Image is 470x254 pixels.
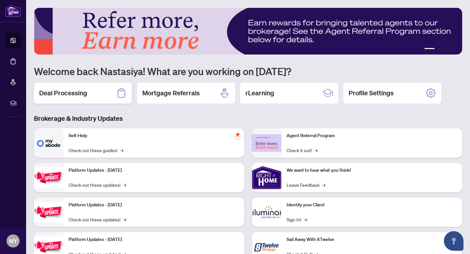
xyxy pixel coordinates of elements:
[444,231,463,251] button: Open asap
[443,48,445,51] button: 3
[34,8,462,55] img: Slide 0
[34,167,63,188] img: Platform Updates - July 21, 2025
[304,216,307,223] span: →
[123,181,126,188] span: →
[69,181,126,188] a: Check out these updates!→
[39,88,87,98] h2: Deal Processing
[34,128,63,158] img: Self-Help
[287,201,457,209] p: Identify your Client
[424,48,435,51] button: 1
[287,236,457,243] p: Sail Away With 8Twelve
[314,147,318,154] span: →
[287,181,325,188] a: Leave Feedback→
[5,5,21,17] img: logo
[142,88,200,98] h2: Mortgage Referrals
[69,147,123,154] a: Check out these guides!→
[437,48,440,51] button: 2
[34,202,63,222] img: Platform Updates - July 8, 2025
[69,167,239,174] p: Platform Updates - [DATE]
[252,134,281,152] img: Agent Referral Program
[69,236,239,243] p: Platform Updates - [DATE]
[287,216,307,223] a: Sign In!→
[9,236,17,246] span: NY
[120,147,123,154] span: →
[69,216,126,223] a: Check out these updates!→
[245,88,274,98] h2: rLearning
[349,88,394,98] h2: Profile Settings
[287,132,457,139] p: Agent Referral Program
[322,181,325,188] span: →
[69,132,239,139] p: Self-Help
[34,114,462,123] h3: Brokerage & Industry Updates
[287,147,318,154] a: Check it out!→
[252,163,281,192] img: We want to hear what you think!
[123,216,126,223] span: →
[34,65,462,77] h1: Welcome back Nastasiya! What are you working on [DATE]?
[287,167,457,174] p: We want to hear what you think!
[69,201,239,209] p: Platform Updates - [DATE]
[234,131,242,139] span: pushpin
[448,48,450,51] button: 4
[252,198,281,227] img: Identify your Client
[453,48,456,51] button: 5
